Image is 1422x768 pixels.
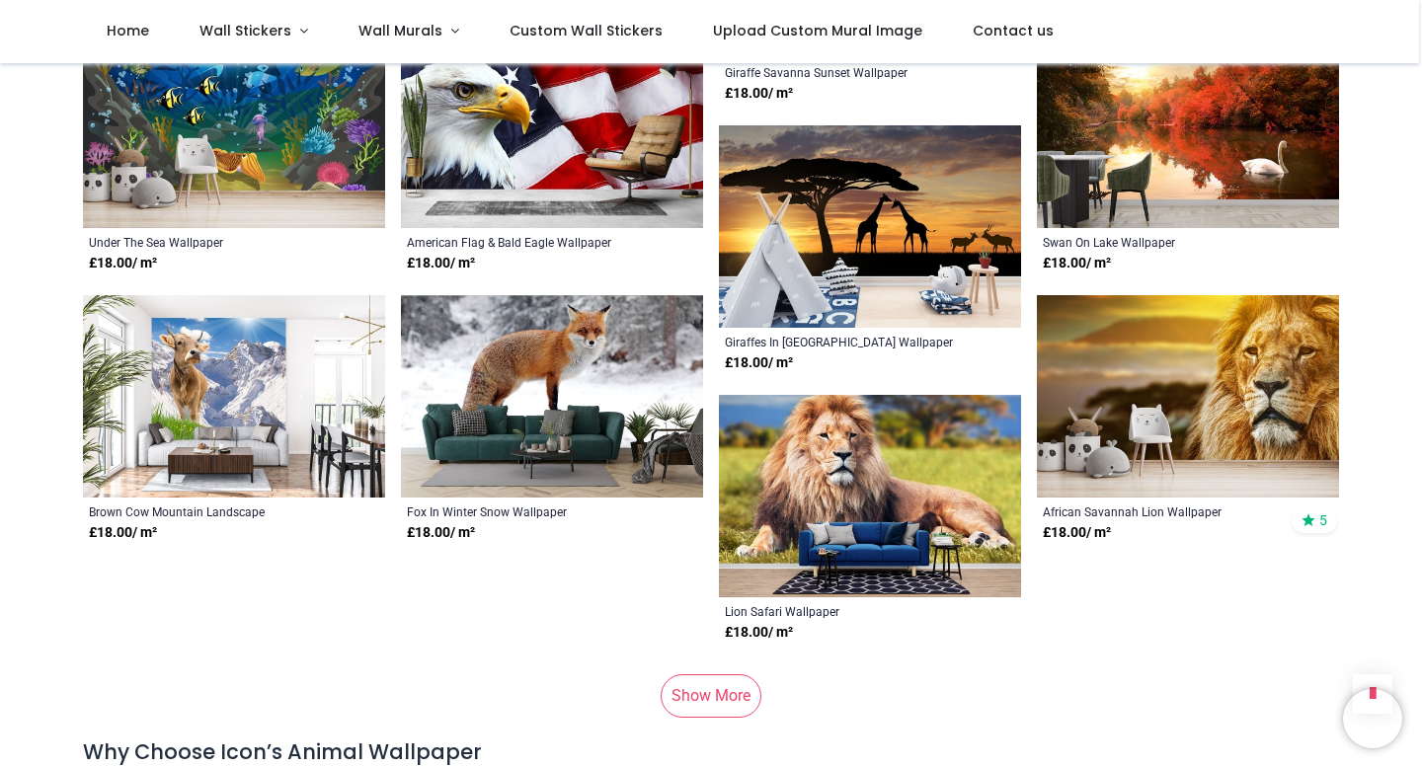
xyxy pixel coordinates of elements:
strong: £ 18.00 / m² [89,254,157,273]
img: Lion Safari Wall Mural Wallpaper [719,395,1021,597]
strong: £ 18.00 / m² [725,623,793,643]
strong: £ 18.00 / m² [407,523,475,543]
img: Brown Cow Mountain Landscape Wall Mural Wallpaper [83,295,385,498]
strong: £ 18.00 / m² [1043,254,1111,273]
strong: £ 18.00 / m² [407,254,475,273]
strong: £ 18.00 / m² [1043,523,1111,543]
img: Fox In Winter Snow Wall Mural Wallpaper [401,295,703,498]
img: American Flag & Bald Eagle Wall Mural Wallpaper [401,26,703,228]
iframe: Brevo live chat [1343,689,1402,748]
img: Under The Sea Wall Mural Wallpaper [83,26,385,228]
span: Upload Custom Mural Image [713,21,922,40]
a: Fox In Winter Snow Wallpaper [407,503,639,519]
h4: Why Choose Icon’s Animal Wallpaper [83,737,1339,766]
a: African Savannah Lion Wallpaper [1043,503,1275,519]
img: Swan On Lake Wall Mural Wallpaper [1037,26,1339,228]
strong: £ 18.00 / m² [725,84,793,104]
a: Giraffe Savanna Sunset Wallpaper [725,64,957,80]
a: Brown Cow Mountain Landscape Wallpaper [89,503,321,519]
strong: £ 18.00 / m² [725,353,793,373]
img: African Savannah Lion Wall Mural Wallpaper [1037,295,1339,498]
span: 5 [1319,511,1327,529]
a: Giraffes In [GEOGRAPHIC_DATA] Wallpaper [725,334,957,349]
a: Swan On Lake Wallpaper [1043,234,1275,250]
span: Wall Stickers [199,21,291,40]
img: Giraffes In Savannah Wall Mural Wallpaper - Mod5 [719,125,1021,328]
a: American Flag & Bald Eagle Wallpaper [407,234,639,250]
span: Home [107,21,149,40]
span: Contact us [973,21,1054,40]
a: Lion Safari Wallpaper [725,603,957,619]
a: Under The Sea Wallpaper [89,234,321,250]
span: Custom Wall Stickers [510,21,663,40]
strong: £ 18.00 / m² [89,523,157,543]
span: Wall Murals [358,21,442,40]
a: Show More [661,674,761,718]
